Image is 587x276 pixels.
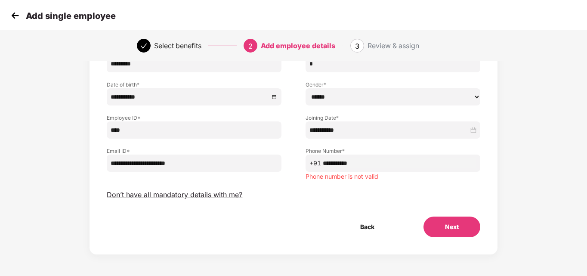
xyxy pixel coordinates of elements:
[339,217,396,237] button: Back
[9,9,22,22] img: svg+xml;base64,PHN2ZyB4bWxucz0iaHR0cDovL3d3dy53My5vcmcvMjAwMC9zdmciIHdpZHRoPSIzMCIgaGVpZ2h0PSIzMC...
[107,190,242,199] span: Don’t have all mandatory details with me?
[107,81,281,88] label: Date of birth
[306,81,480,88] label: Gender
[306,173,378,180] span: Phone number is not valid
[26,11,116,21] p: Add single employee
[423,217,480,237] button: Next
[248,42,253,50] span: 2
[261,39,335,53] div: Add employee details
[306,114,480,121] label: Joining Date
[107,114,281,121] label: Employee ID
[154,39,201,53] div: Select benefits
[140,43,147,50] span: check
[368,39,419,53] div: Review & assign
[306,147,480,155] label: Phone Number
[107,147,281,155] label: Email ID
[309,158,321,168] span: +91
[355,42,359,50] span: 3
